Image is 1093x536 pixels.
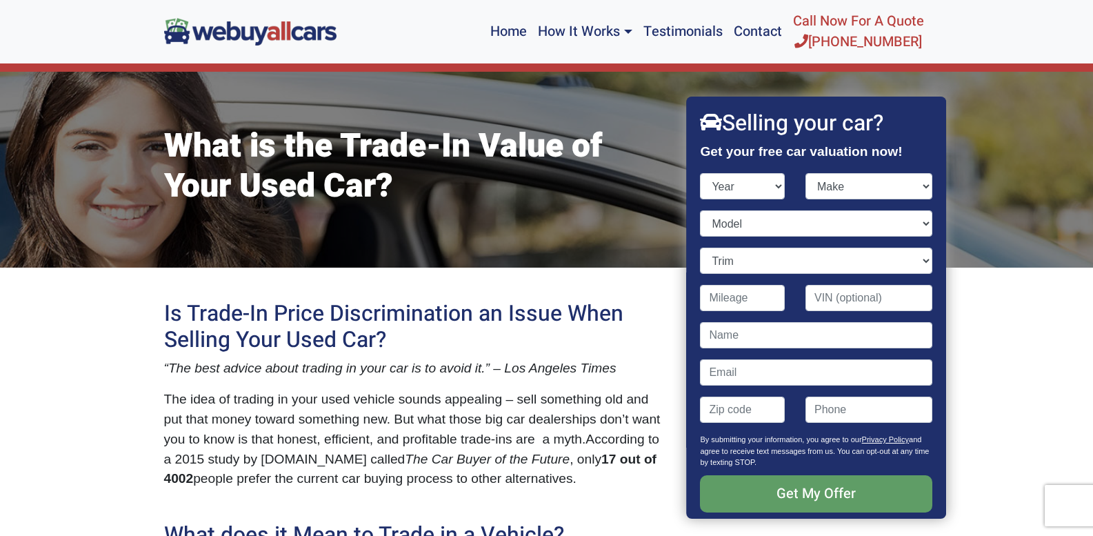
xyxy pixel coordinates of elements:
h2: Is Trade-In Price Discrimination an Issue When Selling Your Used Car? [164,301,668,354]
input: Mileage [701,285,785,311]
strong: Get your free car valuation now! [701,144,903,159]
a: Contact [728,6,788,58]
a: Call Now For A Quote[PHONE_NUMBER] [788,6,930,58]
input: Get My Offer [701,475,932,513]
span: , only [570,452,601,466]
h1: What is the Trade-In Value of Your Used Car? [164,127,668,206]
form: Contact form [701,173,932,535]
input: Phone [805,397,932,423]
a: Home [485,6,532,58]
a: How It Works [532,6,637,58]
span: “Th [164,361,184,375]
span: According to a 2015 study by [DOMAIN_NAME] called [164,432,660,466]
span: e best advice about trading in your car is to avoid it.” – Los Angeles Times [183,361,616,375]
img: We Buy All Cars in NJ logo [164,18,337,45]
h2: Selling your car? [701,110,932,137]
input: Email [701,359,932,386]
span: The Car Buyer of the Future [405,452,570,466]
span: The idea of trading in your used vehicle sounds appealing – sell something old and put that money... [164,392,661,446]
a: Testimonials [638,6,728,58]
input: Name [701,322,932,348]
p: By submitting your information, you agree to our and agree to receive text messages from us. You ... [701,434,932,475]
input: VIN (optional) [805,285,932,311]
a: Privacy Policy [862,435,909,444]
input: Zip code [701,397,785,423]
span: people prefer the current car buying process to other alternatives. [193,471,576,486]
